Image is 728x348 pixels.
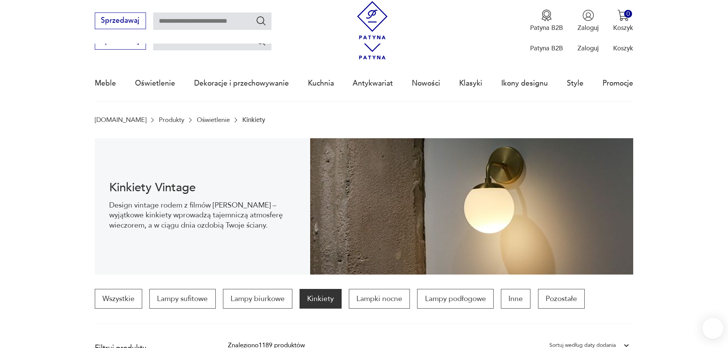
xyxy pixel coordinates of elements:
[624,10,632,18] div: 0
[577,23,599,32] p: Zaloguj
[501,66,548,101] a: Ikony designu
[577,9,599,32] button: Zaloguj
[613,23,633,32] p: Koszyk
[582,9,594,21] img: Ikonka użytkownika
[194,66,289,101] a: Dekoracje i przechowywanie
[308,66,334,101] a: Kuchnia
[567,66,584,101] a: Style
[353,66,393,101] a: Antykwariat
[617,9,629,21] img: Ikona koszyka
[702,318,723,339] iframe: Smartsupp widget button
[256,15,267,26] button: Szukaj
[95,18,146,24] a: Sprzedawaj
[412,66,440,101] a: Nowości
[541,9,552,21] img: Ikona medalu
[530,9,563,32] a: Ikona medaluPatyna B2B
[300,289,341,309] a: Kinkiety
[256,36,267,47] button: Szukaj
[95,289,142,309] a: Wszystkie
[149,289,215,309] a: Lampy sufitowe
[602,66,633,101] a: Promocje
[613,44,633,53] p: Koszyk
[577,44,599,53] p: Zaloguj
[349,289,410,309] a: Lampki nocne
[109,200,296,230] p: Design vintage rodem z filmów [PERSON_NAME] – wyjątkowe kinkiety wprowadzą tajemniczą atmosferę w...
[95,39,146,45] a: Sprzedawaj
[613,9,633,32] button: 0Koszyk
[95,116,146,123] a: [DOMAIN_NAME]
[95,66,116,101] a: Meble
[197,116,230,123] a: Oświetlenie
[530,44,563,53] p: Patyna B2B
[135,66,175,101] a: Oświetlenie
[353,1,392,39] img: Patyna - sklep z meblami i dekoracjami vintage
[417,289,493,309] a: Lampy podłogowe
[310,138,633,275] img: Kinkiety vintage
[501,289,530,309] a: Inne
[109,182,296,193] h1: Kinkiety Vintage
[159,116,184,123] a: Produkty
[459,66,482,101] a: Klasyki
[95,12,146,29] button: Sprzedawaj
[538,289,585,309] a: Pozostałe
[242,116,265,123] p: Kinkiety
[530,9,563,32] button: Patyna B2B
[223,289,292,309] a: Lampy biurkowe
[530,23,563,32] p: Patyna B2B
